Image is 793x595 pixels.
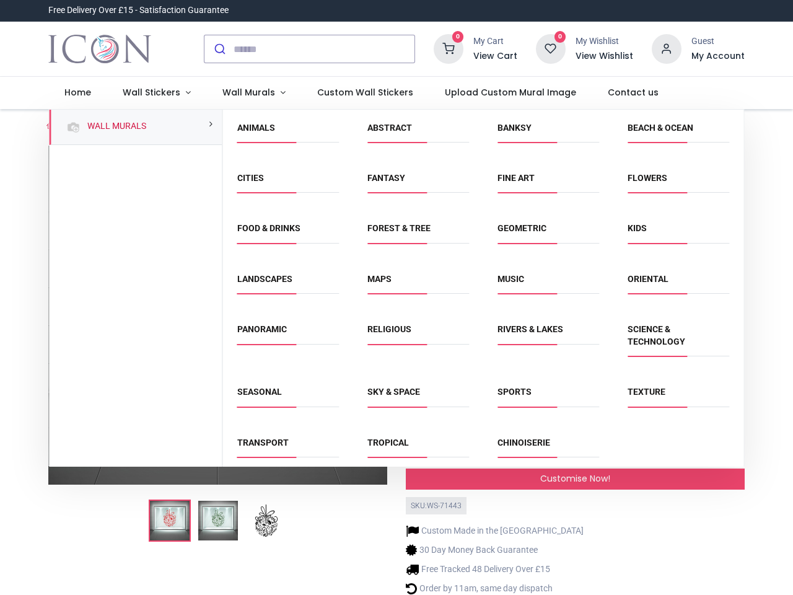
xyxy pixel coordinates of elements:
[628,273,729,294] span: Oriental
[237,437,339,457] span: Transport
[237,274,292,284] a: Landscapes
[237,172,339,193] span: Cities
[497,324,563,334] a: Rivers & Lakes
[48,32,151,66] img: Icon Wall Stickers
[206,77,301,109] a: Wall Murals
[367,324,469,344] span: Religious
[406,497,467,515] div: SKU: WS-71443
[497,173,535,183] a: Fine Art
[628,172,729,193] span: Flowers
[247,501,286,540] img: WS-71443-03
[237,273,339,294] span: Landscapes
[64,86,91,99] span: Home
[237,386,339,407] span: Seasonal
[367,437,469,457] span: Tropical
[367,223,469,243] span: Forest & Tree
[367,172,469,193] span: Fantasy
[497,223,599,243] span: Geometric
[473,50,517,63] a: View Cart
[66,120,81,134] img: Wall Murals
[406,582,584,595] li: Order by 11am, same day dispatch
[367,122,469,143] span: Abstract
[628,324,685,346] a: Science & Technology
[452,31,464,43] sup: 0
[406,544,584,557] li: 30 Day Money Back Guarantee
[540,472,610,485] span: Customise Now!
[497,324,599,344] span: Rivers & Lakes
[497,387,532,397] a: Sports
[222,86,275,99] span: Wall Murals
[497,273,599,294] span: Music
[576,35,633,48] div: My Wishlist
[497,437,599,457] span: Chinoiserie
[536,43,566,53] a: 0
[628,324,729,356] span: Science & Technology
[367,387,420,397] a: Sky & Space
[628,387,665,397] a: Texture
[497,223,546,233] a: Geometric
[628,223,729,243] span: Kids
[237,438,289,447] a: Transport
[576,50,633,63] a: View Wishlist
[367,324,411,334] a: Religious
[497,172,599,193] span: Fine Art
[237,223,300,233] a: Food & Drinks
[628,386,729,407] span: Texture
[628,123,693,133] a: Beach & Ocean
[628,223,647,233] a: Kids
[107,77,207,109] a: Wall Stickers
[497,274,524,284] a: Music
[198,501,238,540] img: WS-71443-02
[367,273,469,294] span: Maps
[628,274,668,284] a: Oriental
[367,386,469,407] span: Sky & Space
[48,32,151,66] a: Logo of Icon Wall Stickers
[150,501,190,540] img: Festive Floral Christmas Bauble Window Sticker
[445,86,576,99] span: Upload Custom Mural Image
[237,324,339,344] span: Panoramic
[497,386,599,407] span: Sports
[406,524,584,537] li: Custom Made in the [GEOGRAPHIC_DATA]
[48,4,229,17] div: Free Delivery Over £15 - Satisfaction Guarantee
[434,43,463,53] a: 0
[691,35,745,48] div: Guest
[237,387,282,397] a: Seasonal
[367,438,409,447] a: Tropical
[484,4,745,17] iframe: Customer reviews powered by Trustpilot
[497,438,550,447] a: Chinoiserie
[628,173,667,183] a: Flowers
[367,123,412,133] a: Abstract
[237,123,275,133] a: Animals
[367,274,392,284] a: Maps
[317,86,413,99] span: Custom Wall Stickers
[123,86,180,99] span: Wall Stickers
[691,50,745,63] a: My Account
[554,31,566,43] sup: 0
[473,35,517,48] div: My Cart
[406,563,584,576] li: Free Tracked 48 Delivery Over £15
[367,223,431,233] a: Forest & Tree
[204,35,234,63] button: Submit
[497,122,599,143] span: Banksy
[237,122,339,143] span: Animals
[497,123,532,133] a: Banksy
[237,223,339,243] span: Food & Drinks
[608,86,659,99] span: Contact us
[82,120,146,133] a: Wall Murals
[367,173,405,183] a: Fantasy
[237,324,287,334] a: Panoramic
[628,122,729,143] span: Beach & Ocean
[237,173,264,183] a: Cities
